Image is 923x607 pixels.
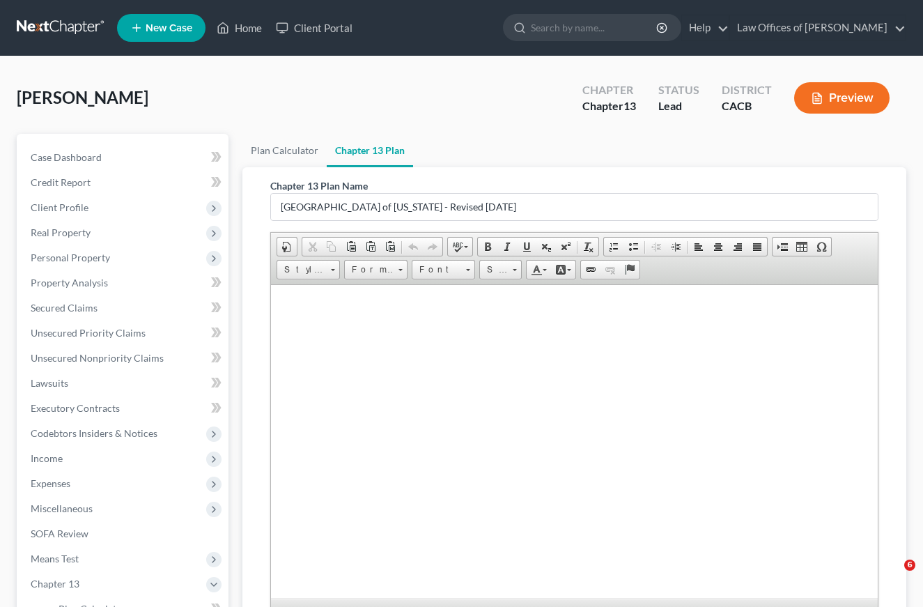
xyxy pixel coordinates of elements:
[773,238,792,256] a: Insert Page Break for Printing
[682,15,729,40] a: Help
[623,238,643,256] a: Insert/Remove Bulleted List
[31,277,108,289] span: Property Analysis
[480,261,508,279] span: Size
[31,327,146,339] span: Unsecured Priority Claims
[20,321,228,346] a: Unsecured Priority Claims
[31,252,110,263] span: Personal Property
[579,238,598,256] a: Remove Format
[31,502,93,514] span: Miscellaneous
[582,98,636,114] div: Chapter
[479,260,522,279] a: Size
[722,98,772,114] div: CACB
[345,261,394,279] span: Format
[380,238,400,256] a: Paste from Word
[31,452,63,464] span: Income
[20,295,228,321] a: Secured Claims
[403,238,423,256] a: Undo
[31,553,79,564] span: Means Test
[31,226,91,238] span: Real Property
[302,238,322,256] a: Cut
[31,377,68,389] span: Lawsuits
[31,477,70,489] span: Expenses
[20,371,228,396] a: Lawsuits
[270,178,368,193] label: Chapter 13 Plan Name
[277,238,297,256] a: Document Properties
[531,15,658,40] input: Search by name...
[210,15,269,40] a: Home
[581,261,600,279] a: Link
[904,560,915,571] span: 6
[582,82,636,98] div: Chapter
[556,238,575,256] a: Superscript
[20,145,228,170] a: Case Dashboard
[269,15,359,40] a: Client Portal
[478,238,497,256] a: Bold
[271,194,878,220] input: Enter name...
[242,134,327,167] a: Plan Calculator
[31,528,88,539] span: SOFA Review
[658,98,699,114] div: Lead
[20,170,228,195] a: Credit Report
[31,201,88,213] span: Client Profile
[31,402,120,414] span: Executory Contracts
[666,238,685,256] a: Increase Indent
[448,238,472,256] a: Spell Checker
[31,302,98,314] span: Secured Claims
[327,134,413,167] a: Chapter 13 Plan
[730,15,906,40] a: Law Offices of [PERSON_NAME]
[689,238,708,256] a: Align Left
[20,270,228,295] a: Property Analysis
[517,238,536,256] a: Underline
[31,151,102,163] span: Case Dashboard
[277,261,326,279] span: Styles
[20,521,228,546] a: SOFA Review
[412,261,461,279] span: Font
[20,396,228,421] a: Executory Contracts
[527,261,551,279] a: Text Color
[341,238,361,256] a: Paste
[423,238,442,256] a: Redo
[277,260,340,279] a: Styles
[722,82,772,98] div: District
[623,99,636,112] span: 13
[812,238,831,256] a: Insert Special Character
[31,176,91,188] span: Credit Report
[794,82,890,114] button: Preview
[876,560,909,593] iframe: Intercom live chat
[658,82,699,98] div: Status
[31,578,79,590] span: Chapter 13
[344,260,408,279] a: Format
[620,261,639,279] a: Anchor
[31,427,157,439] span: Codebtors Insiders & Notices
[604,238,623,256] a: Insert/Remove Numbered List
[322,238,341,256] a: Copy
[551,261,575,279] a: Background Color
[412,260,475,279] a: Font
[20,346,228,371] a: Unsecured Nonpriority Claims
[31,352,164,364] span: Unsecured Nonpriority Claims
[497,238,517,256] a: Italic
[646,238,666,256] a: Decrease Indent
[146,23,192,33] span: New Case
[361,238,380,256] a: Paste as plain text
[747,238,767,256] a: Justify
[17,87,148,107] span: [PERSON_NAME]
[536,238,556,256] a: Subscript
[600,261,620,279] a: Unlink
[708,238,728,256] a: Center
[792,238,812,256] a: Table
[271,285,878,599] iframe: Rich Text Editor, document-ckeditor
[728,238,747,256] a: Align Right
